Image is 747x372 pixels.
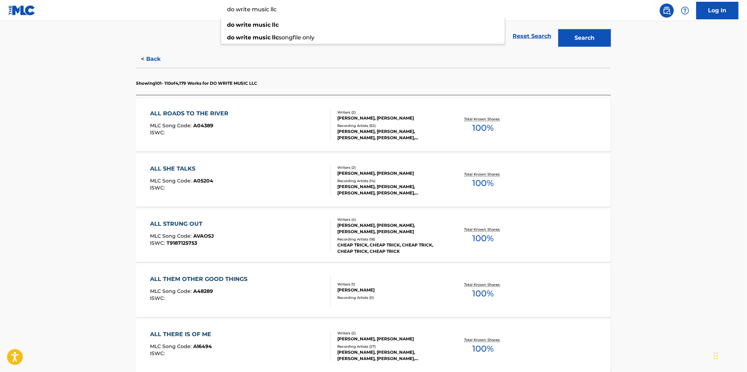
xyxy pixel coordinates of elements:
div: Writers ( 2 ) [337,165,443,170]
span: songfile only [279,34,314,41]
iframe: Chat Widget [712,338,747,372]
strong: llc [272,34,279,41]
span: 100 % [472,177,494,190]
span: 100 % [472,342,494,355]
span: A48289 [194,288,213,294]
a: ALL SHE TALKSMLC Song Code:A05204ISWC:Writers (2)[PERSON_NAME], [PERSON_NAME]Recording Artists (1... [136,154,611,207]
span: MLC Song Code : [150,288,194,294]
form: Search Form [136,0,611,50]
div: ALL ROADS TO THE RIVER [150,109,232,118]
span: 100 % [472,287,494,300]
div: [PERSON_NAME] [337,287,443,293]
span: A05204 [194,178,214,184]
strong: write [236,34,251,41]
strong: do [227,21,234,28]
a: ALL THEM OTHER GOOD THINGSMLC Song Code:A48289ISWC:Writers (1)[PERSON_NAME]Recording Artists (0)T... [136,264,611,317]
div: ALL THEM OTHER GOOD THINGS [150,275,251,283]
div: CHEAP TRICK, CHEAP TRICK, CHEAP TRICK, CHEAP TRICK, CHEAP TRICK [337,242,443,255]
span: ISWC : [150,350,167,357]
span: T9187125753 [167,240,197,246]
div: Drag [714,345,718,366]
div: Writers ( 1 ) [337,282,443,287]
span: MLC Song Code : [150,233,194,239]
strong: write [236,21,251,28]
span: MLC Song Code : [150,178,194,184]
strong: do [227,34,234,41]
span: ISWC : [150,129,167,136]
span: 100 % [472,122,494,134]
div: [PERSON_NAME], [PERSON_NAME], [PERSON_NAME], [PERSON_NAME], [PERSON_NAME] [337,349,443,362]
span: A16494 [194,343,212,349]
div: Recording Artists ( 0 ) [337,295,443,300]
button: < Back [136,50,178,68]
strong: music [253,34,271,41]
div: [PERSON_NAME], [PERSON_NAME] [337,336,443,342]
span: MLC Song Code : [150,343,194,349]
div: [PERSON_NAME], [PERSON_NAME], [PERSON_NAME], [PERSON_NAME], [PERSON_NAME] [337,184,443,196]
p: Total Known Shares: [464,227,502,232]
span: AVAOSJ [194,233,214,239]
button: Search [558,29,611,47]
span: 100 % [472,232,494,245]
div: Help [678,4,692,18]
div: ALL THERE IS OF ME [150,330,215,339]
span: ISWC : [150,295,167,301]
div: Recording Artists ( 18 ) [337,237,443,242]
div: Writers ( 2 ) [337,331,443,336]
strong: llc [272,21,279,28]
div: Writers ( 4 ) [337,217,443,222]
p: Total Known Shares: [464,172,502,177]
p: Total Known Shares: [464,337,502,342]
img: help [681,6,689,15]
div: Recording Artists ( 14 ) [337,178,443,184]
p: Total Known Shares: [464,116,502,122]
strong: music [253,21,271,28]
div: [PERSON_NAME], [PERSON_NAME] [337,170,443,177]
p: Total Known Shares: [464,282,502,287]
div: ALL STRUNG OUT [150,220,214,228]
p: Showing 101 - 110 of 4,179 Works for DO WRITE MUSIC LLC [136,80,257,86]
a: Reset Search [509,28,555,44]
div: [PERSON_NAME], [PERSON_NAME], [PERSON_NAME], [PERSON_NAME] [337,222,443,235]
div: Recording Artists ( 52 ) [337,123,443,128]
span: ISWC : [150,185,167,191]
div: Writers ( 2 ) [337,110,443,115]
a: Log In [696,2,739,19]
a: ALL ROADS TO THE RIVERMLC Song Code:A04389ISWC:Writers (2)[PERSON_NAME], [PERSON_NAME]Recording A... [136,99,611,152]
img: search [663,6,671,15]
span: ISWC : [150,240,167,246]
div: Recording Artists ( 27 ) [337,344,443,349]
span: MLC Song Code : [150,122,194,129]
a: Public Search [660,4,674,18]
div: ALL SHE TALKS [150,165,214,173]
a: ALL STRUNG OUTMLC Song Code:AVAOSJISWC:T9187125753Writers (4)[PERSON_NAME], [PERSON_NAME], [PERSO... [136,209,611,262]
div: [PERSON_NAME], [PERSON_NAME] [337,115,443,121]
img: MLC Logo [8,5,35,15]
span: A04389 [194,122,214,129]
div: [PERSON_NAME], [PERSON_NAME], [PERSON_NAME], [PERSON_NAME], [PERSON_NAME] [337,128,443,141]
